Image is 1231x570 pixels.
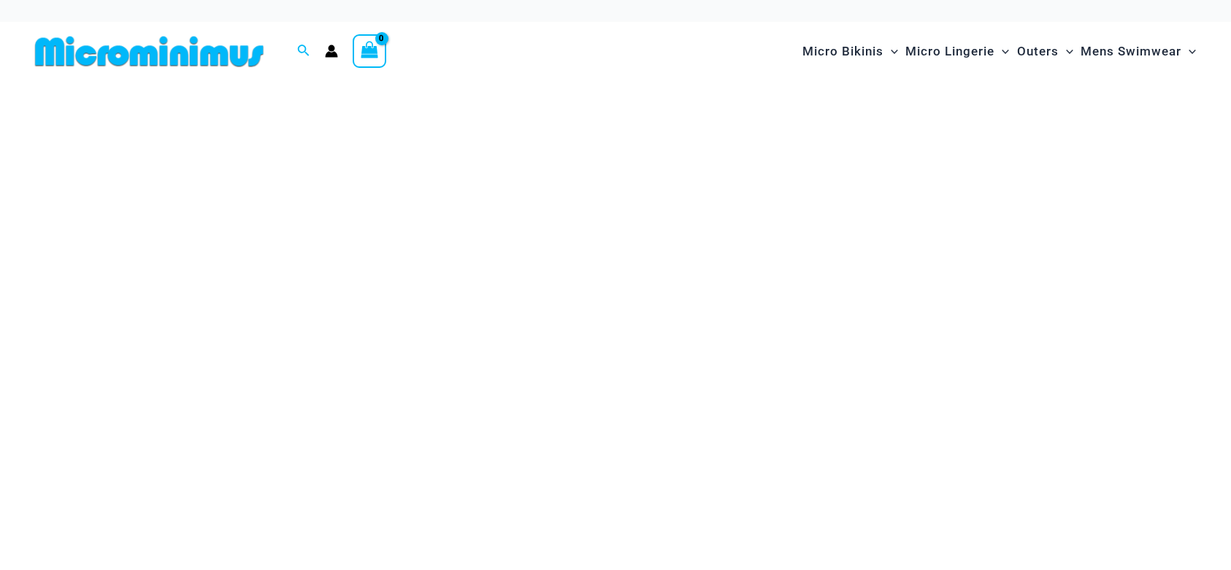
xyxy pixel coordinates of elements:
a: View Shopping Cart, empty [353,34,386,68]
span: Micro Bikinis [802,33,883,70]
span: Menu Toggle [883,33,898,70]
a: Account icon link [325,45,338,58]
a: Search icon link [297,42,310,61]
a: Micro BikinisMenu ToggleMenu Toggle [799,29,902,74]
a: Mens SwimwearMenu ToggleMenu Toggle [1077,29,1200,74]
span: Menu Toggle [1181,33,1196,70]
img: MM SHOP LOGO FLAT [29,35,269,68]
span: Mens Swimwear [1081,33,1181,70]
nav: Site Navigation [797,27,1202,76]
span: Menu Toggle [1059,33,1073,70]
span: Micro Lingerie [905,33,994,70]
span: Outers [1017,33,1059,70]
a: OutersMenu ToggleMenu Toggle [1013,29,1077,74]
span: Menu Toggle [994,33,1009,70]
a: Micro LingerieMenu ToggleMenu Toggle [902,29,1013,74]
